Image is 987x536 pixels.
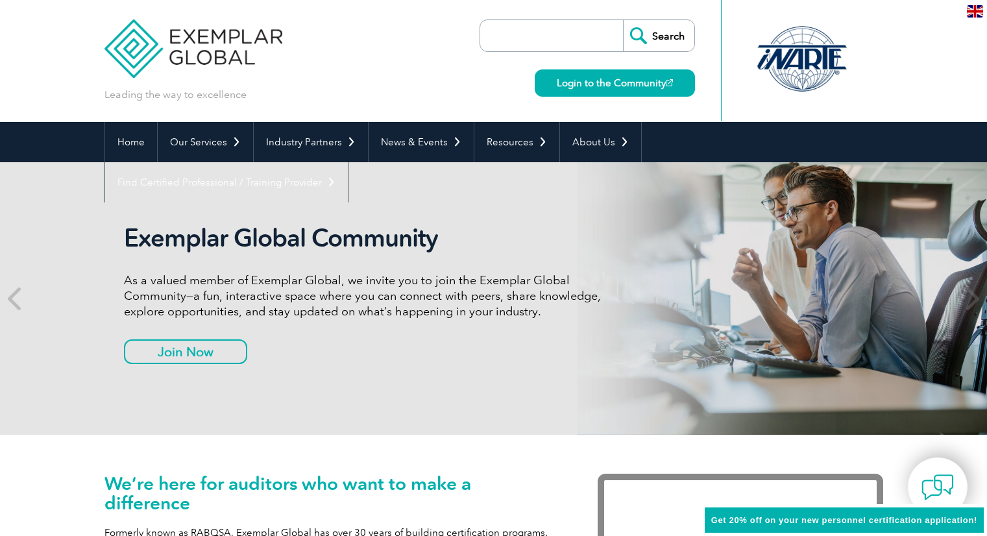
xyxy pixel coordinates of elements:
[921,471,954,504] img: contact-chat.png
[104,88,247,102] p: Leading the way to excellence
[158,122,253,162] a: Our Services
[254,122,368,162] a: Industry Partners
[474,122,559,162] a: Resources
[124,273,611,319] p: As a valued member of Exemplar Global, we invite you to join the Exemplar Global Community—a fun,...
[104,474,559,513] h1: We’re here for auditors who want to make a difference
[967,5,983,18] img: en
[105,162,348,202] a: Find Certified Professional / Training Provider
[623,20,694,51] input: Search
[535,69,695,97] a: Login to the Community
[105,122,157,162] a: Home
[560,122,641,162] a: About Us
[711,515,977,525] span: Get 20% off on your new personnel certification application!
[666,79,673,86] img: open_square.png
[124,223,611,253] h2: Exemplar Global Community
[124,339,247,364] a: Join Now
[369,122,474,162] a: News & Events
